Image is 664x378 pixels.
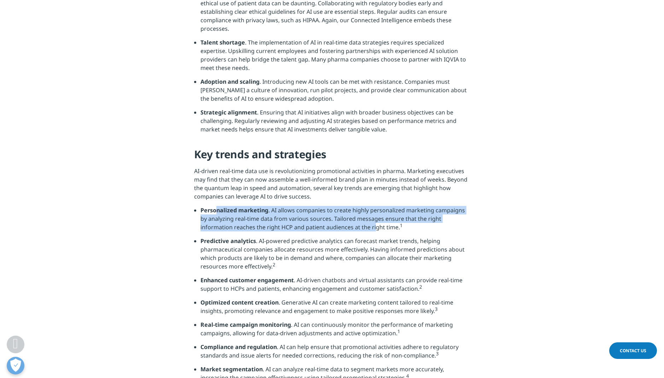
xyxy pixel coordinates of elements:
li: . AI can continuously monitor the performance of marketing campaigns, allowing for data-driven ad... [200,320,470,343]
strong: Compliance and regulation [200,343,277,351]
button: Open Preferences [7,357,24,374]
strong: Real-time campaign monitoring [200,321,291,329]
li: . Introducing new AI tools can be met with resistance. Companies must [PERSON_NAME] a culture of ... [200,77,470,108]
strong: Predictive analytics [200,237,256,245]
sup: 1 [400,222,403,228]
strong: Optimized content creation [200,299,279,306]
span: Contact Us [620,348,646,354]
strong: Enhanced customer engagement [200,276,294,284]
h4: Key trends and strategies [194,147,470,167]
li: . The implementation of AI in real-time data strategies requires specialized expertise. Upskillin... [200,38,470,77]
p: AI-driven real-time data use is revolutionizing promotional activities in pharma. Marketing execu... [194,167,470,206]
li: . AI-powered predictive analytics can forecast market trends, helping pharmaceutical companies al... [200,237,470,276]
strong: Market segmentation [200,365,263,373]
li: . AI can help ensure that promotional activities adhere to regulatory standards and issue alerts ... [200,343,470,365]
li: . AI allows companies to create highly personalized marketing campaigns by analyzing real-time da... [200,206,470,237]
a: Contact Us [609,342,657,359]
strong: Strategic alignment [200,108,257,116]
strong: Talent shortage [200,39,245,46]
li: . AI-driven chatbots and virtual assistants can provide real-time support to HCPs and patients, e... [200,276,470,298]
strong: Adoption and scaling [200,78,260,85]
sup: 2 [419,283,422,290]
sup: 3 [435,306,438,312]
sup: 2 [273,261,275,267]
li: . Generative AI can create marketing content tailored to real-time insights, promoting relevance ... [200,298,470,320]
sup: 3 [436,350,439,356]
sup: 1 [397,328,400,334]
li: . Ensuring that AI initiatives align with broader business objectives can be challenging. Regular... [200,108,470,139]
strong: Personalized marketing [200,206,268,214]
